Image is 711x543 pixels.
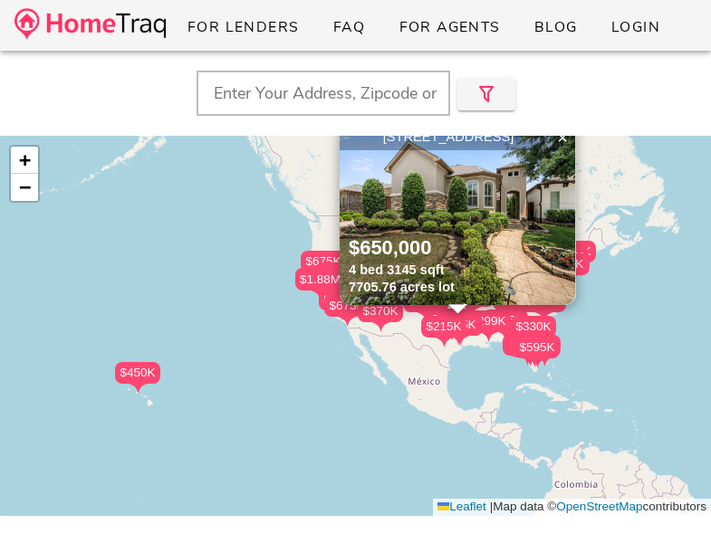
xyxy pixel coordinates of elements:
div: $1.28M [325,290,375,321]
img: triPin.png [311,291,330,300]
iframe: Chat Widget [620,456,711,543]
div: $350K [309,267,354,289]
div: [STREET_ADDRESS] [344,129,571,146]
span: Blog [533,17,578,37]
img: triPin.png [528,358,547,368]
span: × [557,128,568,148]
div: $12K [339,274,380,296]
div: $799K [320,288,365,319]
div: $575K [483,310,528,341]
div: $439K [305,265,351,287]
div: $725K [403,291,448,322]
div: $675K [301,251,346,272]
div: $255K [436,314,481,336]
a: Leaflet [437,500,486,513]
img: desktop-logo.34a1112.png [14,8,166,40]
div: $275K [521,291,566,322]
div: $739K [319,289,364,320]
div: $4.50M [503,334,552,366]
img: triPin.png [479,332,498,342]
div: $650,000 [349,235,455,262]
img: triPin.png [371,322,390,332]
img: triPin.png [129,384,148,394]
a: Login [596,11,675,43]
span: − [19,176,31,198]
div: $1.10M [510,336,560,367]
div: $5K [564,241,596,272]
a: Close popup [549,124,576,151]
div: $326K [505,331,551,363]
a: Zoom in [11,147,38,174]
a: Zoom out [11,174,38,201]
a: [STREET_ADDRESS] $650,000 4 bed 3145 sqft 7705.76 acres lot [340,124,576,305]
div: $326K [505,331,551,353]
div: $4K [315,262,347,294]
div: $575K [483,310,528,331]
div: $1.25M [295,268,345,300]
div: $739K [319,289,364,310]
div: $215K [421,316,466,338]
div: $595K [514,337,560,368]
span: FAQ [332,17,366,37]
div: $595K [514,337,560,358]
div: $5K [564,241,596,262]
div: 7705.76 acres lot [349,279,455,296]
div: $215K [421,316,466,348]
div: $1.88M [295,269,345,300]
div: $1.25M [295,268,345,290]
span: For Lenders [187,17,300,37]
a: OpenStreetMap [556,500,642,513]
div: $675K [301,251,346,282]
div: $450K [115,362,160,384]
div: $370K [358,300,403,322]
img: triPin.png [417,312,436,322]
div: $350K [309,267,354,299]
div: $255K [436,314,481,346]
div: $4.50M [503,334,552,356]
div: $439K [305,265,351,297]
span: For Agents [398,17,500,37]
div: $330K [511,316,556,338]
a: For Agents [383,11,514,43]
div: $12K [339,274,380,306]
div: $299K [466,310,511,332]
div: $450K [115,362,160,394]
img: 1.jpg [340,124,575,305]
div: $4K [315,262,347,284]
div: $675K [324,295,370,327]
div: $549K [507,335,552,367]
div: 4 bed 3145 sqft [349,262,455,279]
div: $549K [507,335,552,357]
div: $650K [436,312,481,344]
img: triPin.png [463,307,482,317]
img: triPin.png [338,317,357,327]
div: $299K [466,310,511,342]
a: For Lenders [172,11,314,43]
div: $1.10M [510,336,560,357]
div: $1.88M [295,269,345,291]
img: triPin.png [435,338,454,348]
div: $1.20M [428,309,477,340]
div: $675K [324,295,370,317]
div: $330K [511,316,556,348]
span: | [490,500,494,513]
a: FAQ [318,11,380,43]
div: $370K [358,300,403,332]
span: + [19,148,31,171]
img: triPin.png [534,312,553,322]
div: Map data © contributors [433,499,711,516]
span: Login [610,17,660,37]
input: Enter Your Address, Zipcode or City & State [197,71,450,116]
a: Blog [519,11,592,43]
